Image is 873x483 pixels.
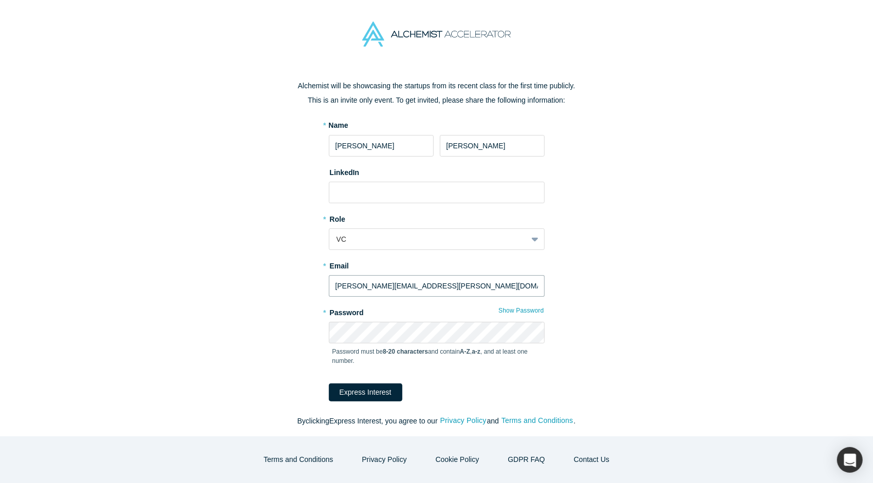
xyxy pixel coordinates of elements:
[329,257,545,272] label: Email
[440,135,545,157] input: Last Name
[221,416,653,427] p: By clicking Express Interest , you agree to our and .
[329,210,545,225] label: Role
[337,234,520,245] div: VC
[329,135,434,157] input: First Name
[351,451,417,469] button: Privacy Policy
[332,347,541,365] p: Password must be and contain , , and at least one number.
[383,348,428,355] strong: 8-20 characters
[329,304,545,318] label: Password
[362,22,510,47] img: Alchemist Accelerator Logo
[440,415,487,427] button: Privacy Policy
[425,451,490,469] button: Cookie Policy
[329,164,360,178] label: LinkedIn
[329,120,348,131] label: Name
[497,451,555,469] a: GDPR FAQ
[221,81,653,91] p: Alchemist will be showcasing the startups from its recent class for the first time publicly.
[460,348,470,355] strong: A-Z
[563,451,620,469] button: Contact Us
[498,304,544,317] button: Show Password
[329,383,402,401] button: Express Interest
[472,348,480,355] strong: a-z
[501,415,574,427] button: Terms and Conditions
[253,451,344,469] button: Terms and Conditions
[221,95,653,106] p: This is an invite only event. To get invited, please share the following information:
